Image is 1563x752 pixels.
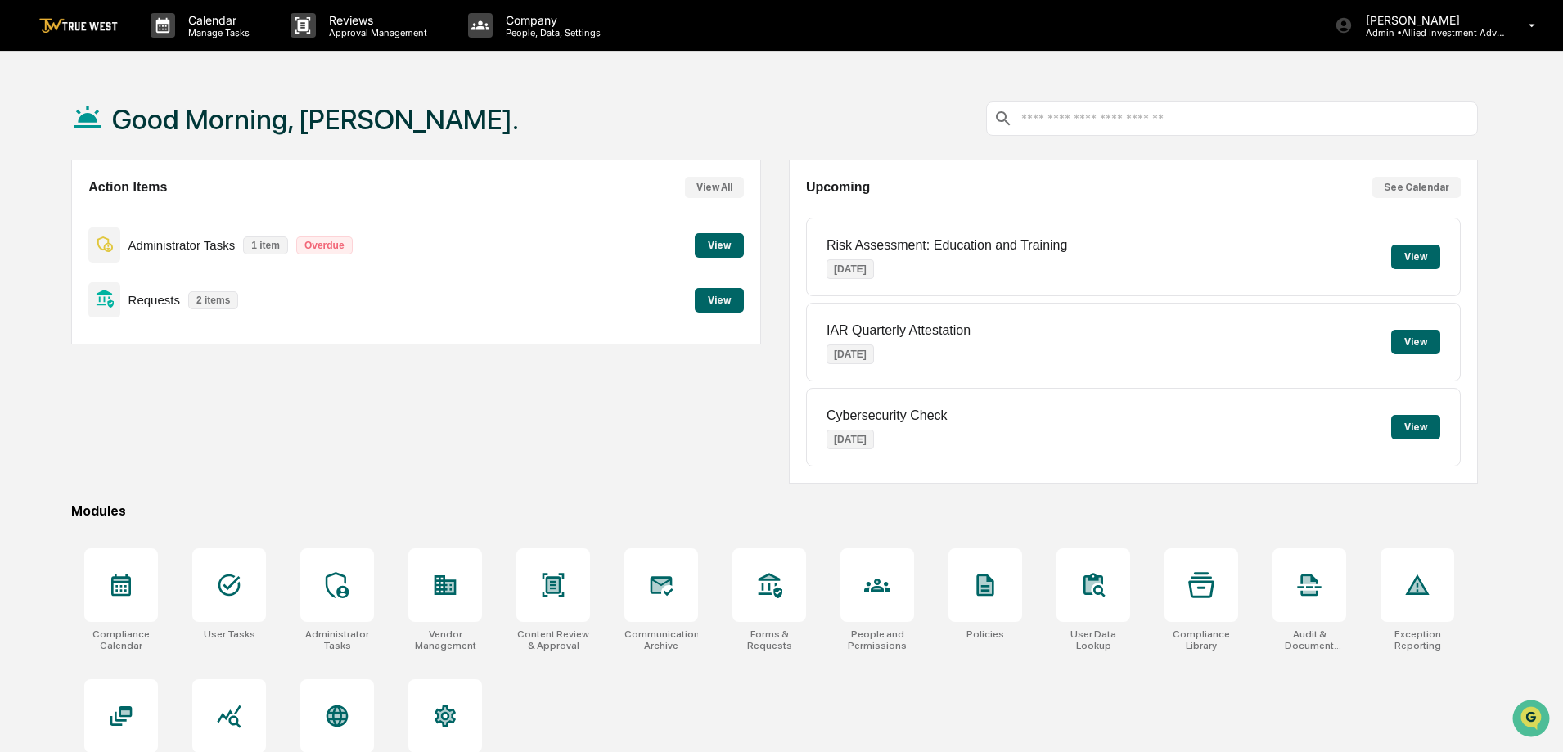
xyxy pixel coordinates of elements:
[1372,177,1461,198] button: See Calendar
[624,628,698,651] div: Communications Archive
[243,236,288,254] p: 1 item
[300,628,374,651] div: Administrator Tasks
[408,628,482,651] div: Vendor Management
[16,34,298,61] p: How can we help?
[806,180,870,195] h2: Upcoming
[10,200,112,229] a: 🖐️Preclearance
[966,628,1004,640] div: Policies
[1381,628,1454,651] div: Exception Reporting
[16,125,46,155] img: 1746055101610-c473b297-6a78-478c-a979-82029cc54cd1
[84,628,158,651] div: Compliance Calendar
[128,238,236,252] p: Administrator Tasks
[316,27,435,38] p: Approval Management
[204,628,255,640] div: User Tasks
[1056,628,1130,651] div: User Data Lookup
[827,238,1067,253] p: Risk Assessment: Education and Training
[112,200,209,229] a: 🗄️Attestations
[732,628,806,651] div: Forms & Requests
[1391,415,1440,439] button: View
[33,206,106,223] span: Preclearance
[135,206,203,223] span: Attestations
[1164,628,1238,651] div: Compliance Library
[128,293,180,307] p: Requests
[163,277,198,290] span: Pylon
[493,27,609,38] p: People, Data, Settings
[1353,27,1505,38] p: Admin • Allied Investment Advisors
[10,231,110,260] a: 🔎Data Lookup
[695,288,744,313] button: View
[840,628,914,651] div: People and Permissions
[56,142,207,155] div: We're available if you need us!
[88,180,167,195] h2: Action Items
[516,628,590,651] div: Content Review & Approval
[71,503,1478,519] div: Modules
[33,237,103,254] span: Data Lookup
[16,239,29,252] div: 🔎
[827,259,874,279] p: [DATE]
[56,125,268,142] div: Start new chat
[115,277,198,290] a: Powered byPylon
[119,208,132,221] div: 🗄️
[827,408,948,423] p: Cybersecurity Check
[695,291,744,307] a: View
[1353,13,1505,27] p: [PERSON_NAME]
[695,233,744,258] button: View
[1391,330,1440,354] button: View
[16,208,29,221] div: 🖐️
[278,130,298,150] button: Start new chat
[175,27,258,38] p: Manage Tasks
[695,236,744,252] a: View
[1272,628,1346,651] div: Audit & Document Logs
[493,13,609,27] p: Company
[685,177,744,198] button: View All
[296,236,353,254] p: Overdue
[39,18,118,34] img: logo
[827,323,971,338] p: IAR Quarterly Attestation
[1511,698,1555,742] iframe: Open customer support
[112,103,519,136] h1: Good Morning, [PERSON_NAME].
[188,291,238,309] p: 2 items
[1391,245,1440,269] button: View
[827,344,874,364] p: [DATE]
[827,430,874,449] p: [DATE]
[175,13,258,27] p: Calendar
[316,13,435,27] p: Reviews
